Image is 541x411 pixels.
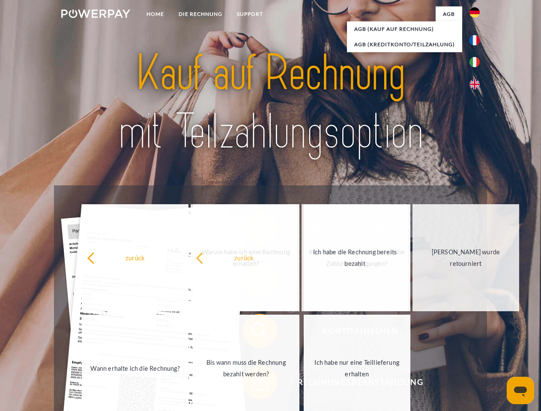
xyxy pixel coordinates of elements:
img: logo-powerpay-white.svg [61,9,130,18]
a: Home [139,6,171,22]
img: en [469,79,480,89]
a: AGB (Kreditkonto/Teilzahlung) [347,37,462,52]
img: de [469,7,480,18]
iframe: Schaltfläche zum Öffnen des Messaging-Fensters [507,377,534,404]
div: Ich habe die Rechnung bereits bezahlt [307,246,403,269]
div: [PERSON_NAME] wurde retourniert [418,246,514,269]
div: Ich habe nur eine Teillieferung erhalten [309,357,405,380]
div: zurück [87,252,183,263]
img: fr [469,35,480,45]
a: DIE RECHNUNG [171,6,230,22]
a: SUPPORT [230,6,270,22]
img: title-powerpay_de.svg [82,41,459,164]
div: zurück [196,252,292,263]
img: it [469,57,480,67]
a: agb [436,6,462,22]
a: AGB (Kauf auf Rechnung) [347,21,462,37]
div: Wann erhalte ich die Rechnung? [87,362,183,374]
div: Bis wann muss die Rechnung bezahlt werden? [198,357,294,380]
